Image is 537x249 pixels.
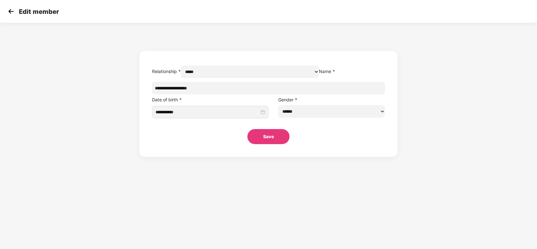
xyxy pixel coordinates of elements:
button: Save [247,129,290,144]
label: Name * [319,69,335,74]
p: Edit member [19,8,59,15]
label: Relationship * [152,69,181,74]
label: Date of birth * [152,97,182,102]
label: Gender * [278,97,297,102]
img: svg+xml;base64,PHN2ZyB4bWxucz0iaHR0cDovL3d3dy53My5vcmcvMjAwMC9zdmciIHdpZHRoPSIzMCIgaGVpZ2h0PSIzMC... [6,7,16,16]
